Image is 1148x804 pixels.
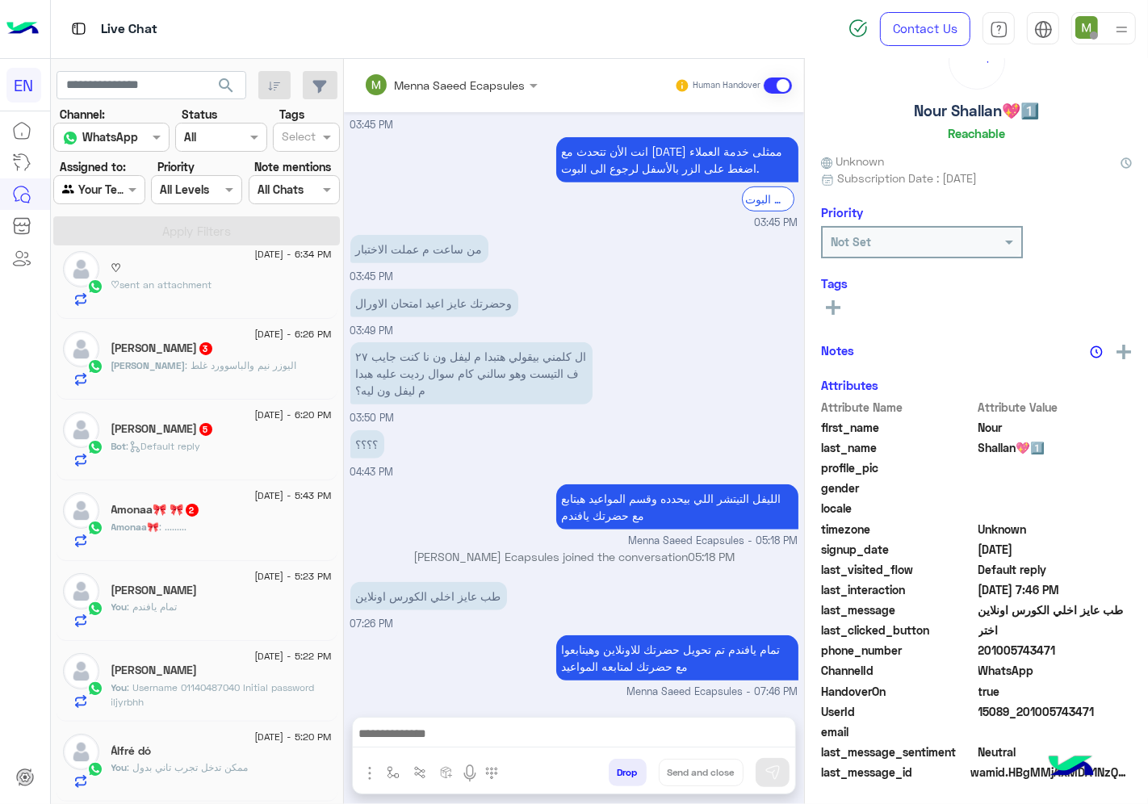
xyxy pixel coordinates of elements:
img: WhatsApp [87,601,103,617]
span: 3 [199,342,212,355]
img: defaultAdmin.png [63,331,99,367]
span: تمام يافندم [128,601,178,613]
h6: Tags [821,276,1132,291]
span: last_clicked_button [821,622,975,639]
p: 12/8/2025, 4:43 PM [350,430,384,459]
h6: Attributes [821,378,878,392]
div: loading... [953,38,1000,85]
img: send message [765,764,781,781]
span: 03:49 PM [350,325,394,337]
span: null [978,479,1133,496]
span: Menna Saeed Ecapsules - 05:18 PM [629,534,798,549]
span: 2025-08-12T16:46:23.3332384Z [978,581,1133,598]
span: true [978,683,1133,700]
span: 05:18 PM [688,550,735,563]
small: Human Handover [693,79,760,92]
p: [PERSON_NAME] Ecapsules joined the conversation [350,548,798,565]
span: 03:45 PM [755,216,798,231]
button: Trigger scenario [407,759,434,785]
img: send attachment [360,764,379,783]
span: [DATE] - 6:26 PM [254,327,331,341]
img: WhatsApp [87,278,103,295]
h5: Marwa Omar [111,664,198,677]
img: make a call [485,767,498,780]
span: : Default reply [127,440,201,452]
div: الرجوع الى البوت [742,186,794,211]
img: tab [1034,20,1053,39]
h5: Amonaa🎀 🎀 [111,503,200,517]
span: 03:45 PM [350,119,394,131]
button: select flow [380,759,407,785]
span: locale [821,500,975,517]
span: 2 [186,504,199,517]
span: [DATE] - 5:22 PM [254,649,331,664]
img: profile [1112,19,1132,40]
img: defaultAdmin.png [63,653,99,689]
span: ♡ [111,278,120,291]
span: Username 01140487040 Initial password iljyrbhh [111,681,315,708]
p: 12/8/2025, 7:26 PM [350,582,507,610]
span: ......... [160,521,187,533]
span: sent an attachment [120,278,212,291]
span: Menna Saeed Ecapsules - 07:46 PM [627,685,798,700]
img: defaultAdmin.png [63,573,99,609]
span: Subscription Date : [DATE] [837,170,977,186]
img: notes [1090,345,1103,358]
button: Apply Filters [53,216,340,245]
img: Logo [6,12,39,46]
span: Bot [111,440,127,452]
span: Amonaa🎀 [111,521,160,533]
span: [DATE] - 6:20 PM [254,408,331,422]
span: [DATE] - 5:20 PM [254,730,331,744]
span: timezone [821,521,975,538]
img: WhatsApp [87,358,103,375]
div: EN [6,68,41,103]
span: last_interaction [821,581,975,598]
span: Unknown [978,521,1133,538]
span: 2025-08-04T13:31:59.517Z [978,541,1133,558]
span: phone_number [821,642,975,659]
h5: Nour Shallan💖1️⃣ [914,102,1039,120]
img: tab [990,20,1008,39]
span: طب عايز اخلي الكورس اونلاين [978,601,1133,618]
span: اختر [978,622,1133,639]
span: 201005743471 [978,642,1133,659]
label: Tags [279,106,304,123]
img: defaultAdmin.png [63,734,99,770]
span: null [978,500,1133,517]
img: defaultAdmin.png [63,492,99,529]
img: hulul-logo.png [1043,739,1100,796]
p: 12/8/2025, 3:45 PM [556,137,798,182]
img: WhatsApp [87,439,103,455]
a: Contact Us [880,12,970,46]
img: create order [440,766,453,779]
img: defaultAdmin.png [63,412,99,448]
p: 12/8/2025, 3:50 PM [350,342,593,404]
span: signup_date [821,541,975,558]
span: [DATE] - 6:34 PM [254,247,331,262]
h6: Reachable [948,126,1005,140]
span: Unknown [821,153,884,170]
p: 12/8/2025, 5:18 PM [556,484,798,530]
a: tab [983,12,1015,46]
span: last_message [821,601,975,618]
span: last_message_sentiment [821,743,975,760]
span: last_visited_flow [821,561,975,578]
span: اليوزر نيم والباسوورد غلط [186,359,297,371]
span: email [821,723,975,740]
span: Default reply [978,561,1133,578]
span: null [978,723,1133,740]
span: ممكن تدخل تجرب تاني بدول [128,761,249,773]
h6: Notes [821,343,854,358]
span: Attribute Name [821,399,975,416]
h5: Tamim Walid [111,422,214,436]
p: 12/8/2025, 3:49 PM [350,289,518,317]
h5: Álfré dó [111,744,152,758]
div: Select [279,128,316,149]
span: 15089_201005743471 [978,703,1133,720]
button: create order [434,759,460,785]
span: 07:26 PM [350,618,394,630]
img: tab [69,19,89,39]
h5: ♡ [111,262,122,275]
img: WhatsApp [87,761,103,777]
